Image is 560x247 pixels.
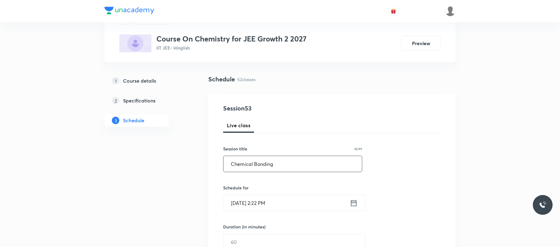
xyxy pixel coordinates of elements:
p: 2 [112,97,119,104]
h3: Course On Chemistry for JEE Growth 2 2027 [156,34,307,43]
p: 16/99 [354,147,362,150]
img: ttu [539,201,546,209]
h4: Session 53 [223,104,336,113]
h5: Course details [123,77,156,84]
img: Company Logo [104,7,154,14]
input: A great title is short, clear and descriptive [223,156,362,172]
h6: Duration (in minutes) [223,223,265,230]
span: Live class [227,122,250,129]
img: 8FB29F95-A6ED-4DE4-875F-E87BCEA8A698_plus.png [119,34,151,52]
a: 1Course details [104,75,189,87]
p: 1 [112,77,119,84]
p: 52 classes [237,76,256,83]
button: Preview [401,36,441,51]
h5: Specifications [123,97,155,104]
p: 3 [112,117,119,124]
p: IIT JEE • Hinglish [156,45,307,51]
a: Company Logo [104,7,154,16]
img: avatar [391,8,396,14]
button: avatar [388,6,398,16]
h5: Schedule [123,117,144,124]
img: aadi Shukla [445,6,456,16]
h6: Session title [223,145,247,152]
h4: Schedule [208,75,235,84]
a: 2Specifications [104,94,189,107]
h6: Schedule for [223,184,362,191]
